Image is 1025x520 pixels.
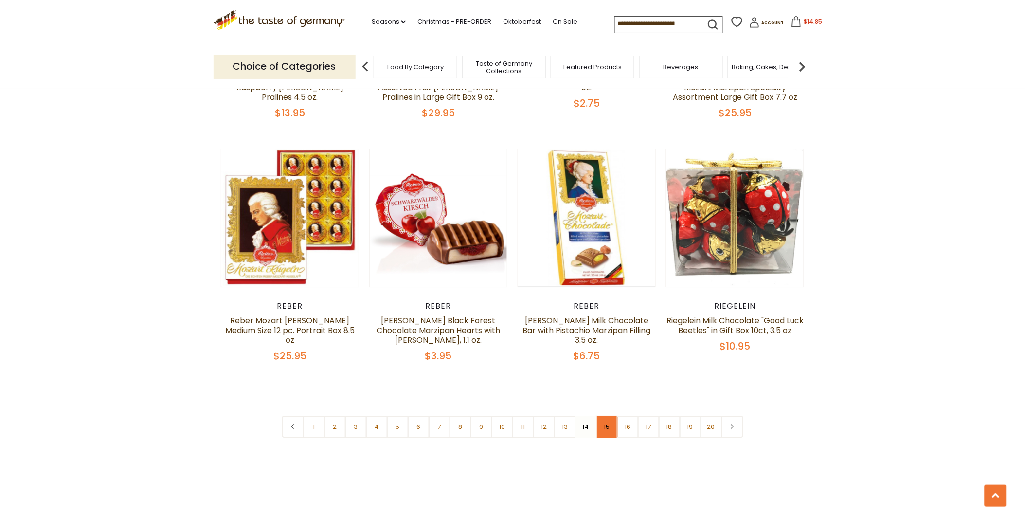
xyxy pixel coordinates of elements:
[554,416,576,438] a: 13
[450,416,471,438] a: 8
[275,106,305,120] span: $13.95
[563,63,622,71] a: Featured Products
[470,416,492,438] a: 9
[387,63,444,71] a: Food By Category
[417,17,491,27] a: Christmas - PRE-ORDER
[533,416,555,438] a: 12
[666,301,805,311] div: Riegelein
[377,315,500,346] a: [PERSON_NAME] Black Forest Chocolate Marzipan Hearts with [PERSON_NAME], 1.1 oz.
[804,18,822,26] span: $14.85
[792,57,812,76] img: next arrow
[666,315,804,336] a: Riegelein Milk Chocolate "Good Luck Beetles" in Gift Box 10ct, 3.5 oz
[523,315,651,346] a: [PERSON_NAME] Milk Chocolate Bar with Pistachio Marzipan Filling 3.5 oz.
[518,149,656,287] img: Reber Constanze Milk Chocolate Bar with Pistachio Marzipan Filling 3.5 oz.
[356,57,375,76] img: previous arrow
[638,416,660,438] a: 17
[786,16,827,31] button: $14.85
[372,17,406,27] a: Seasons
[324,416,346,438] a: 2
[617,416,639,438] a: 16
[553,17,577,27] a: On Sale
[680,416,701,438] a: 19
[422,106,455,120] span: $29.95
[303,416,325,438] a: 1
[512,416,534,438] a: 11
[408,416,430,438] a: 6
[366,416,388,438] a: 4
[749,17,784,31] a: Account
[762,20,784,26] span: Account
[221,149,359,287] img: Reber Mozart Kugel Medium Size 12 pc. Portrait Box 8.5 oz
[345,416,367,438] a: 3
[491,416,513,438] a: 10
[574,96,600,110] span: $2.75
[221,301,360,311] div: Reber
[370,149,507,287] img: Reber Black Forest Chocolate Marzipan Hearts with Cherry Brandy, 1.1 oz.
[666,149,804,287] img: Riegelein Milk Chocolate "Good Luck Beetles" in Gift Box 10ct, 3.5 oz
[425,349,451,363] span: $3.95
[659,416,681,438] a: 18
[732,63,808,71] a: Baking, Cakes, Desserts
[701,416,722,438] a: 20
[273,349,306,363] span: $25.95
[574,349,600,363] span: $6.75
[596,416,618,438] a: 15
[518,301,656,311] div: Reber
[465,60,543,74] a: Taste of Germany Collections
[719,106,752,120] span: $25.95
[369,301,508,311] div: Reber
[429,416,450,438] a: 7
[503,17,541,27] a: Oktoberfest
[387,416,409,438] a: 5
[225,315,355,346] a: Reber Mozart [PERSON_NAME] Medium Size 12 pc. Portrait Box 8.5 oz
[214,55,356,78] p: Choice of Categories
[720,339,751,353] span: $10.95
[664,63,699,71] a: Beverages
